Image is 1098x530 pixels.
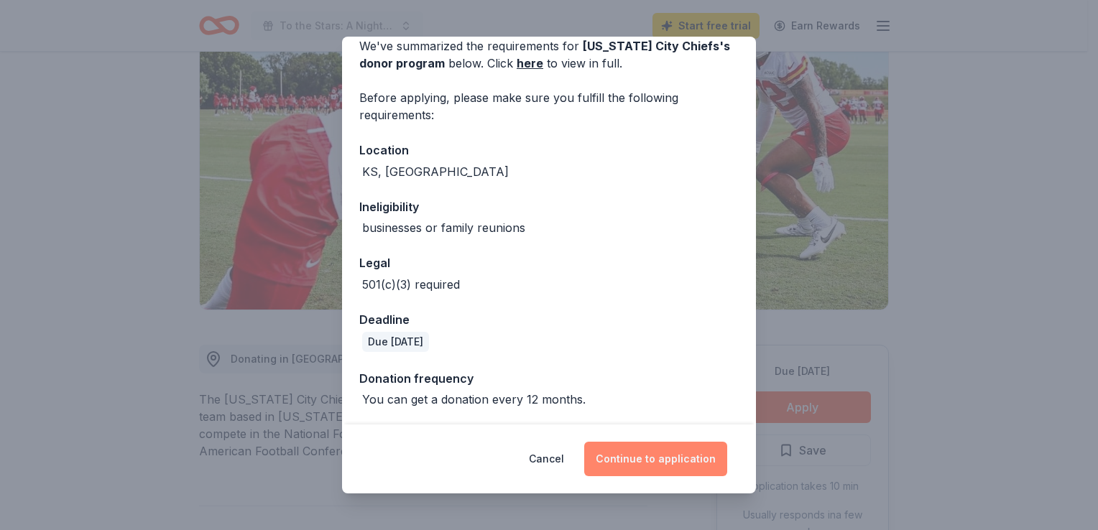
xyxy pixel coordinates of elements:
[517,55,543,72] a: here
[362,276,460,293] div: 501(c)(3) required
[529,442,564,476] button: Cancel
[359,197,739,216] div: Ineligibility
[362,219,525,236] div: businesses or family reunions
[359,141,739,159] div: Location
[362,332,429,352] div: Due [DATE]
[362,163,509,180] div: KS, [GEOGRAPHIC_DATA]
[584,442,727,476] button: Continue to application
[359,254,739,272] div: Legal
[359,89,739,124] div: Before applying, please make sure you fulfill the following requirements:
[359,37,739,72] div: We've summarized the requirements for below. Click to view in full.
[359,310,739,329] div: Deadline
[359,369,739,388] div: Donation frequency
[362,391,586,408] div: You can get a donation every 12 months.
